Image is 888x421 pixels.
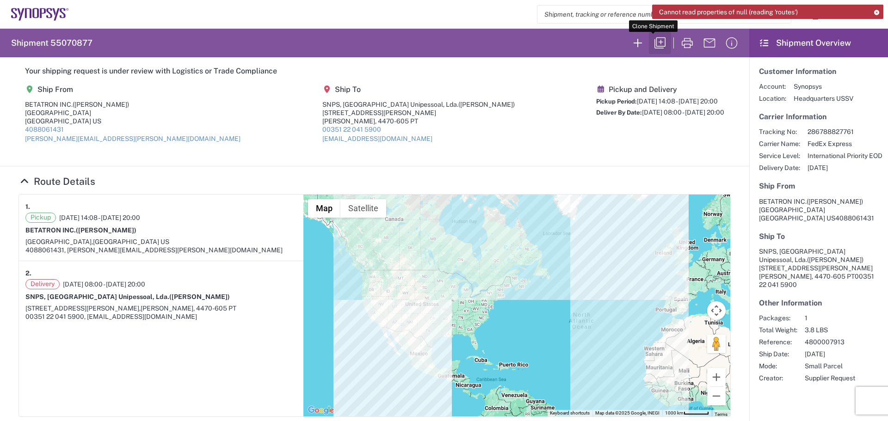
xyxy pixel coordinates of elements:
[458,101,515,108] span: ([PERSON_NAME])
[63,280,145,288] span: [DATE] 08:00 - [DATE] 20:00
[759,338,797,346] span: Reference:
[25,226,136,234] strong: BETATRON INC.
[759,206,825,214] span: [GEOGRAPHIC_DATA]
[25,279,60,289] span: Delivery
[759,350,797,358] span: Ship Date:
[25,213,56,223] span: Pickup
[715,412,728,417] a: Terms
[306,404,336,416] img: Google
[759,198,807,205] span: BETATRON INC.
[707,335,726,353] button: Drag Pegman onto the map to open Street View
[759,247,878,289] address: [PERSON_NAME], 4470-605 PT
[340,199,386,218] button: Show satellite imagery
[759,82,786,91] span: Account:
[759,273,874,288] span: 00351 22 041 5900
[808,152,882,160] span: International Priority EOD
[805,326,855,334] span: 3.8 LBS
[794,94,853,103] span: Headquarters USSV
[759,182,878,190] h5: Ship From
[308,199,340,218] button: Show street map
[807,198,863,205] span: ([PERSON_NAME])
[805,362,855,370] span: Small Parcel
[322,126,381,133] a: 00351 22 041 5900
[805,350,855,358] span: [DATE]
[25,67,724,75] h5: Your shipping request is under review with Logistics or Trade Compliance
[550,410,590,416] button: Keyboard shortcuts
[306,404,336,416] a: Open this area in Google Maps (opens a new window)
[322,109,515,117] div: [STREET_ADDRESS][PERSON_NAME]
[808,128,882,136] span: 286788827761
[596,98,637,105] span: Pickup Period:
[805,374,855,382] span: Supplier Request
[805,314,855,322] span: 1
[25,305,141,312] span: [STREET_ADDRESS][PERSON_NAME],
[759,112,878,121] h5: Carrier Information
[25,246,297,254] div: 4088061431, [PERSON_NAME][EMAIL_ADDRESS][PERSON_NAME][DOMAIN_NAME]
[596,109,642,116] span: Deliver By Date:
[141,305,236,312] span: [PERSON_NAME], 4470-605 PT
[759,314,797,322] span: Packages:
[25,268,31,279] strong: 2.
[322,100,515,109] div: SNPS, [GEOGRAPHIC_DATA] Unipessoal, Lda.
[659,8,798,16] span: Cannot read properties of null (reading 'routes')
[169,293,230,300] span: ([PERSON_NAME])
[25,201,30,213] strong: 1.
[759,374,797,382] span: Creator:
[25,109,240,117] div: [GEOGRAPHIC_DATA]
[759,197,878,222] address: [GEOGRAPHIC_DATA] US
[759,128,800,136] span: Tracking No:
[759,152,800,160] span: Service Level:
[794,82,853,91] span: Synopsys
[642,109,724,116] span: [DATE] 08:00 - [DATE] 20:00
[808,140,882,148] span: FedEx Express
[835,214,874,222] span: 4088061431
[322,117,515,125] div: [PERSON_NAME], 4470-605 PT
[707,301,726,320] button: Map camera controls
[759,67,878,76] h5: Customer Information
[11,37,92,49] h2: Shipment 55070877
[749,29,888,57] header: Shipment Overview
[759,299,878,307] h5: Other Information
[73,101,129,108] span: ([PERSON_NAME])
[707,368,726,386] button: Zoom in
[665,410,684,415] span: 1000 km
[25,312,297,321] div: 00351 22 041 5900, [EMAIL_ADDRESS][DOMAIN_NAME]
[25,238,93,245] span: [GEOGRAPHIC_DATA],
[25,100,240,109] div: BETATRON INC.
[707,387,726,405] button: Zoom out
[807,256,863,263] span: ([PERSON_NAME])
[808,164,882,172] span: [DATE]
[759,232,878,241] h5: Ship To
[25,293,230,300] strong: SNPS, [GEOGRAPHIC_DATA] Unipessoal, Lda.
[25,135,240,142] a: [PERSON_NAME][EMAIL_ADDRESS][PERSON_NAME][DOMAIN_NAME]
[93,238,169,245] span: [GEOGRAPHIC_DATA] US
[662,410,712,416] button: Map Scale: 1000 km per 51 pixels
[59,214,140,222] span: [DATE] 14:08 - [DATE] 20:00
[18,176,95,187] a: Hide Details
[76,226,136,234] span: ([PERSON_NAME])
[759,326,797,334] span: Total Weight:
[759,248,873,272] span: SNPS, [GEOGRAPHIC_DATA] Unipessoal, Lda. [STREET_ADDRESS][PERSON_NAME]
[25,85,240,94] h5: Ship From
[805,338,855,346] span: 4800007913
[25,126,64,133] a: 4088061431
[322,85,515,94] h5: Ship To
[759,164,800,172] span: Delivery Date:
[759,140,800,148] span: Carrier Name:
[637,98,718,105] span: [DATE] 14:08 - [DATE] 20:00
[322,135,432,142] a: [EMAIL_ADDRESS][DOMAIN_NAME]
[759,362,797,370] span: Mode:
[25,117,240,125] div: [GEOGRAPHIC_DATA] US
[596,85,724,94] h5: Pickup and Delivery
[759,94,786,103] span: Location:
[595,410,660,415] span: Map data ©2025 Google, INEGI
[537,6,777,23] input: Shipment, tracking or reference number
